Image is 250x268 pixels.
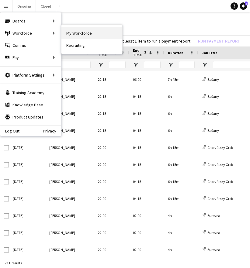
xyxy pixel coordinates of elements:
[94,139,129,156] div: 22:00
[207,77,219,82] span: Bošany
[202,162,233,167] a: Chorvátsky Grob
[202,128,219,133] a: Bošany
[202,94,219,99] a: Bošany
[129,224,164,241] div: 02:00
[49,179,75,184] span: [PERSON_NAME]
[207,162,233,167] span: Chorvátsky Grob
[164,122,198,139] div: 6h
[0,15,61,27] div: Boards
[202,50,217,55] span: Job Title
[129,71,164,88] div: 06:00
[164,156,198,173] div: 6h 15m
[94,207,129,224] div: 22:00
[202,196,233,201] a: Chorvátsky Grob
[207,94,219,99] span: Bošany
[133,48,142,57] span: End Time
[49,111,75,116] span: [PERSON_NAME]
[129,122,164,139] div: 04:15
[49,145,75,150] span: [PERSON_NAME]
[109,61,126,68] input: Start Time Filter Input
[94,241,129,258] div: 22:00
[9,173,46,190] div: [DATE]
[164,105,198,122] div: 6h
[164,190,198,207] div: 6h 15m
[49,77,75,82] span: [PERSON_NAME]
[207,213,220,218] span: Eurovea
[202,77,219,82] a: Bošany
[202,247,220,252] a: Eurovea
[94,156,129,173] div: 22:00
[49,162,75,167] span: [PERSON_NAME]
[49,247,75,252] span: [PERSON_NAME]
[61,39,122,51] a: Recruiting
[49,213,75,218] span: [PERSON_NAME]
[207,230,220,235] span: Eurovea
[129,190,164,207] div: 04:15
[107,38,190,44] div: Select at least 1 item to run a payment report
[144,61,161,68] input: End Time Filter Input
[12,0,36,12] button: Ongoing
[129,207,164,224] div: 02:00
[202,213,220,218] a: Eurovea
[202,111,219,116] a: Bošany
[207,111,219,116] span: Bošany
[129,156,164,173] div: 04:15
[207,179,233,184] span: Chorvátsky Grob
[94,173,129,190] div: 22:00
[0,39,61,51] a: Comms
[168,62,173,67] button: Open Filter Menu
[245,2,248,5] span: 2
[202,179,233,184] a: Chorvátsky Grob
[94,224,129,241] div: 22:00
[202,62,207,67] button: Open Filter Menu
[49,128,75,133] span: [PERSON_NAME]
[0,129,19,133] a: Log Out
[129,241,164,258] div: 02:00
[94,105,129,122] div: 22:15
[0,111,61,123] a: Product Updates
[207,196,233,201] span: Chorvátsky Grob
[207,145,233,150] span: Chorvátsky Grob
[61,27,122,39] a: My Workforce
[94,190,129,207] div: 22:00
[164,88,198,105] div: 6h
[0,69,61,81] div: Platform Settings
[207,247,220,252] span: Eurovea
[94,71,129,88] div: 22:15
[168,50,183,55] span: Duration
[9,156,46,173] div: [DATE]
[9,241,46,258] div: [DATE]
[94,122,129,139] div: 22:15
[164,173,198,190] div: 6h 15m
[9,139,46,156] div: [DATE]
[164,207,198,224] div: 4h
[129,88,164,105] div: 04:15
[36,0,56,12] button: Closed
[164,224,198,241] div: 4h
[0,99,61,111] a: Knowledge Base
[9,190,46,207] div: [DATE]
[164,139,198,156] div: 6h 15m
[49,230,75,235] span: [PERSON_NAME]
[129,105,164,122] div: 04:15
[142,50,146,55] span: 2
[9,224,46,241] div: [DATE]
[164,241,198,258] div: 4h
[49,196,75,201] span: [PERSON_NAME]
[9,207,46,224] div: [DATE]
[0,51,61,64] div: Pay
[240,2,247,10] a: 2
[98,62,103,67] button: Open Filter Menu
[0,87,61,99] a: Training Academy
[202,145,233,150] a: Chorvátsky Grob
[0,27,61,39] div: Workforce
[207,128,219,133] span: Bošany
[94,88,129,105] div: 22:15
[60,61,91,68] input: Name Filter Input
[133,62,138,67] button: Open Filter Menu
[129,173,164,190] div: 04:15
[129,139,164,156] div: 04:15
[49,94,75,99] span: [PERSON_NAME]
[43,129,61,133] a: Privacy
[164,71,198,88] div: 7h 45m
